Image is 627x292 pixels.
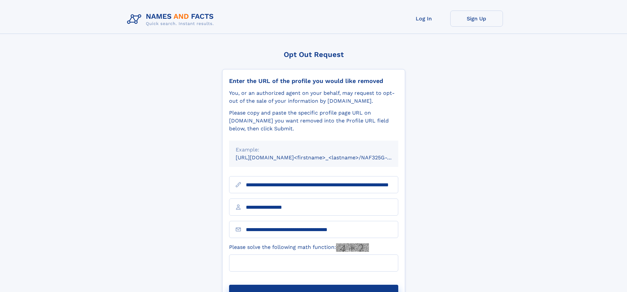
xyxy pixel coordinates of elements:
label: Please solve the following math function: [229,243,369,252]
div: Opt Out Request [222,50,405,59]
div: Example: [236,146,392,154]
div: Enter the URL of the profile you would like removed [229,77,398,85]
a: Sign Up [450,11,503,27]
img: Logo Names and Facts [124,11,219,28]
div: Please copy and paste the specific profile page URL on [DOMAIN_NAME] you want removed into the Pr... [229,109,398,133]
a: Log In [398,11,450,27]
div: You, or an authorized agent on your behalf, may request to opt-out of the sale of your informatio... [229,89,398,105]
small: [URL][DOMAIN_NAME]<firstname>_<lastname>/NAF325G-xxxxxxxx [236,154,411,161]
